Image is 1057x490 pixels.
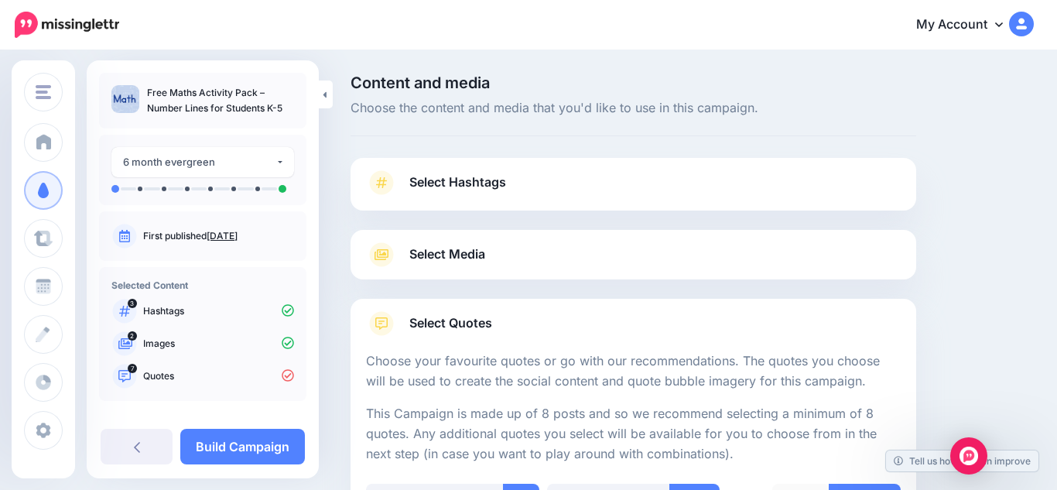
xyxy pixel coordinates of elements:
span: 2 [128,331,137,341]
a: Select Media [366,242,901,267]
p: This Campaign is made up of 8 posts and so we recommend selecting a minimum of 8 quotes. Any addi... [366,404,901,464]
img: menu.png [36,85,51,99]
p: Quotes [143,369,294,383]
p: Images [143,337,294,351]
a: My Account [901,6,1034,44]
a: Select Hashtags [366,170,901,211]
img: a954a3601b81ef41530541e4efaf1877_thumb.jpg [111,85,139,113]
p: Choose your favourite quotes or go with our recommendations. The quotes you choose will be used t... [366,351,901,392]
p: First published [143,229,294,243]
span: Select Media [409,244,485,265]
img: Missinglettr [15,12,119,38]
a: Tell us how we can improve [886,451,1038,471]
div: Open Intercom Messenger [950,437,987,475]
h4: Selected Content [111,279,294,291]
a: [DATE] [207,230,238,242]
span: Content and media [351,75,916,91]
div: 6 month evergreen [123,153,275,171]
span: Select Quotes [409,313,492,334]
button: 6 month evergreen [111,147,294,177]
p: Free Maths Activity Pack – Number Lines for Students K-5 [147,85,294,116]
span: 3 [128,299,137,308]
span: Choose the content and media that you'd like to use in this campaign. [351,98,916,118]
span: 7 [128,364,137,373]
span: Select Hashtags [409,172,506,193]
p: Hashtags [143,304,294,318]
a: Select Quotes [366,311,901,351]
